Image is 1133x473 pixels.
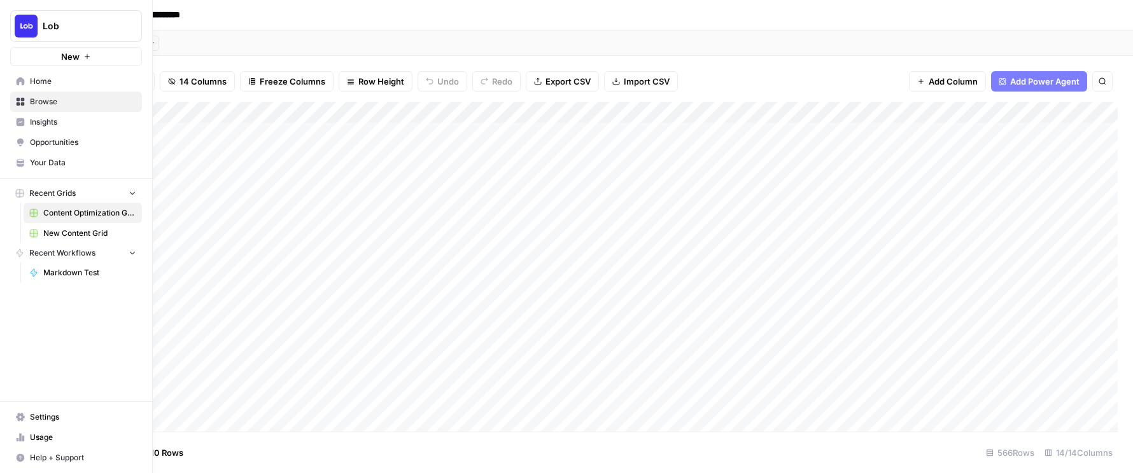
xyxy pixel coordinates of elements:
span: Opportunities [30,137,136,148]
span: Recent Workflows [29,247,95,259]
span: Usage [30,432,136,443]
span: Add 10 Rows [132,446,183,459]
span: Home [30,76,136,87]
span: Content Optimization Grid [43,207,136,219]
a: Browse [10,92,142,112]
a: New Content Grid [24,223,142,243]
span: New Content Grid [43,228,136,239]
button: New [10,47,142,66]
button: Add Power Agent [991,71,1087,92]
span: Row Height [358,75,404,88]
a: Content Optimization Grid [24,203,142,223]
button: Export CSV [526,71,599,92]
div: 566 Rows [981,442,1039,463]
button: Import CSV [604,71,678,92]
span: Undo [437,75,459,88]
span: Freeze Columns [260,75,325,88]
a: Usage [10,427,142,448]
span: Add Power Agent [1010,75,1080,88]
span: Help + Support [30,452,136,463]
span: Your Data [30,157,136,168]
span: Browse [30,96,136,107]
button: Add Column [909,71,986,92]
a: Settings [10,407,142,427]
a: Your Data [10,153,142,173]
button: 14 Columns [160,71,235,92]
button: Recent Grids [10,184,142,203]
span: Add Column [929,75,978,88]
span: Markdown Test [43,267,136,278]
button: Workspace: Lob [10,10,142,42]
a: Opportunities [10,132,142,153]
img: Lob Logo [15,15,38,38]
span: Insights [30,116,136,128]
span: Redo [492,75,512,88]
span: 14 Columns [179,75,227,88]
div: 14/14 Columns [1039,442,1118,463]
a: Home [10,71,142,92]
span: Settings [30,411,136,423]
span: New [61,50,80,63]
button: Row Height [339,71,412,92]
button: Redo [472,71,521,92]
button: Help + Support [10,448,142,468]
a: Insights [10,112,142,132]
span: Import CSV [624,75,670,88]
a: Markdown Test [24,263,142,283]
span: Recent Grids [29,188,76,199]
button: Recent Workflows [10,243,142,263]
button: Undo [418,71,467,92]
button: Freeze Columns [240,71,334,92]
span: Export CSV [545,75,591,88]
span: Lob [43,20,120,32]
